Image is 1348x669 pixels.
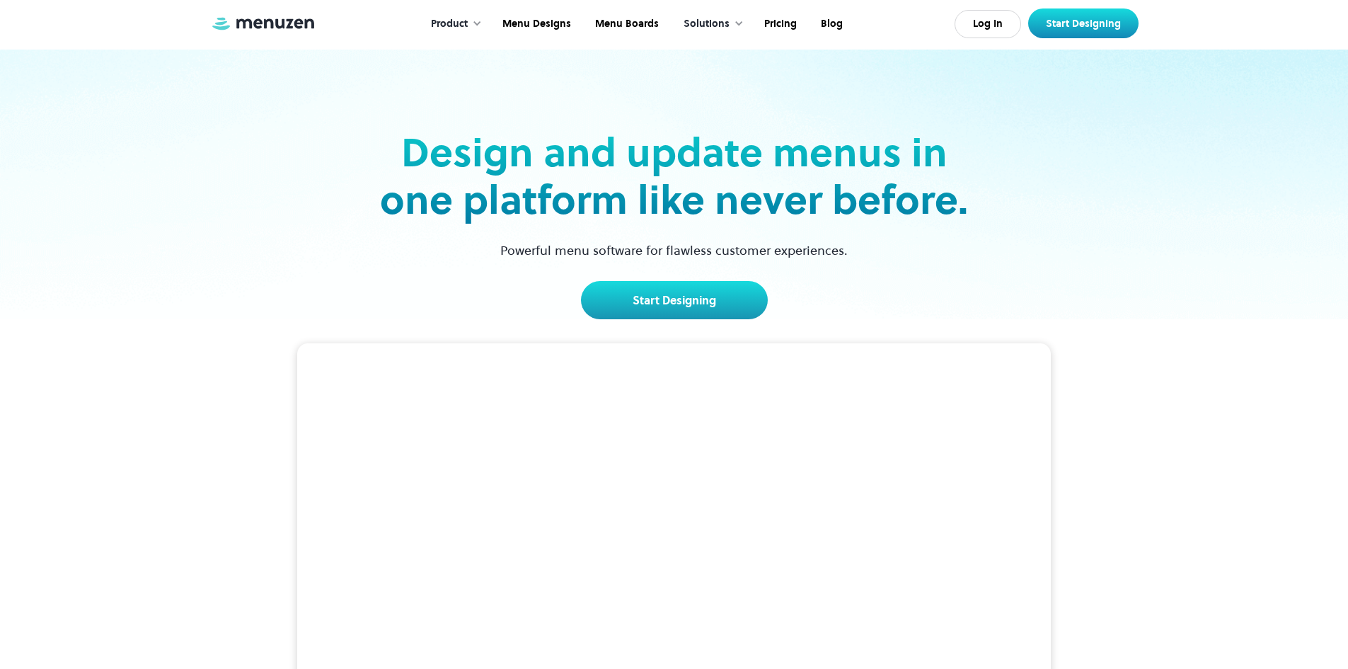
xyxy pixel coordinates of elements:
a: Pricing [751,2,807,46]
p: Powerful menu software for flawless customer experiences. [483,241,865,260]
div: Product [431,16,468,32]
h2: Design and update menus in one platform like never before. [376,129,973,224]
a: Menu Boards [582,2,669,46]
a: Blog [807,2,853,46]
a: Log In [955,10,1021,38]
div: Solutions [669,2,751,46]
div: Product [417,2,489,46]
a: Start Designing [1028,8,1139,38]
a: Menu Designs [489,2,582,46]
div: Solutions [684,16,730,32]
a: Start Designing [581,281,768,319]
